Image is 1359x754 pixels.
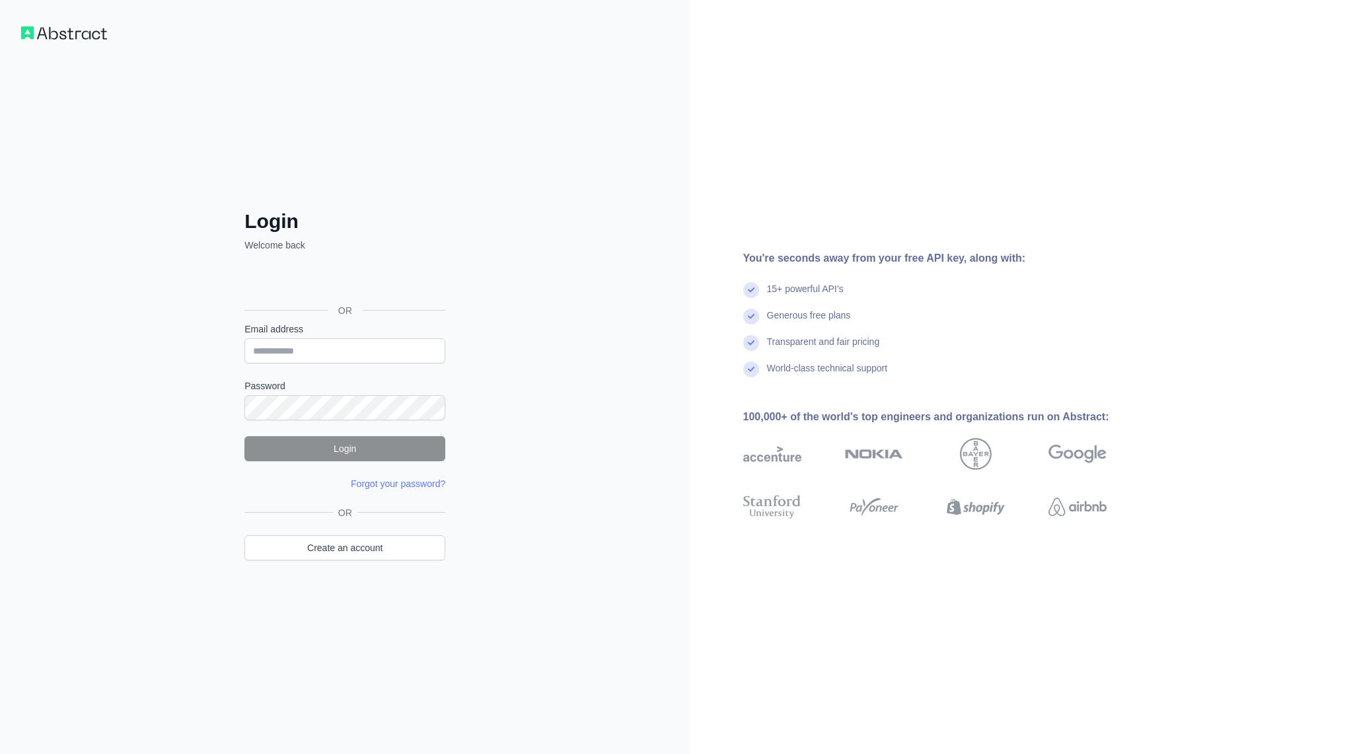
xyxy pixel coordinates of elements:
[947,492,1005,521] img: shopify
[960,438,992,470] img: bayer
[767,309,851,335] div: Generous free plans
[845,492,903,521] img: payoneer
[743,438,801,470] img: accenture
[244,239,445,252] p: Welcome back
[743,335,759,351] img: check mark
[244,322,445,336] label: Email address
[1048,438,1107,470] img: google
[845,438,903,470] img: nokia
[333,506,357,519] span: OR
[328,304,363,317] span: OR
[244,535,445,560] a: Create an account
[743,492,801,521] img: stanford university
[767,361,888,388] div: World-class technical support
[743,282,759,298] img: check mark
[244,209,445,233] h2: Login
[238,266,449,295] iframe: Sign in with Google Button
[743,309,759,324] img: check mark
[743,361,759,377] img: check mark
[1048,492,1107,521] img: airbnb
[244,436,445,461] button: Login
[767,282,844,309] div: 15+ powerful API's
[743,409,1149,425] div: 100,000+ of the world's top engineers and organizations run on Abstract:
[767,335,880,361] div: Transparent and fair pricing
[351,478,445,489] a: Forgot your password?
[21,26,107,40] img: Workflow
[743,250,1149,266] div: You're seconds away from your free API key, along with:
[244,379,445,393] label: Password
